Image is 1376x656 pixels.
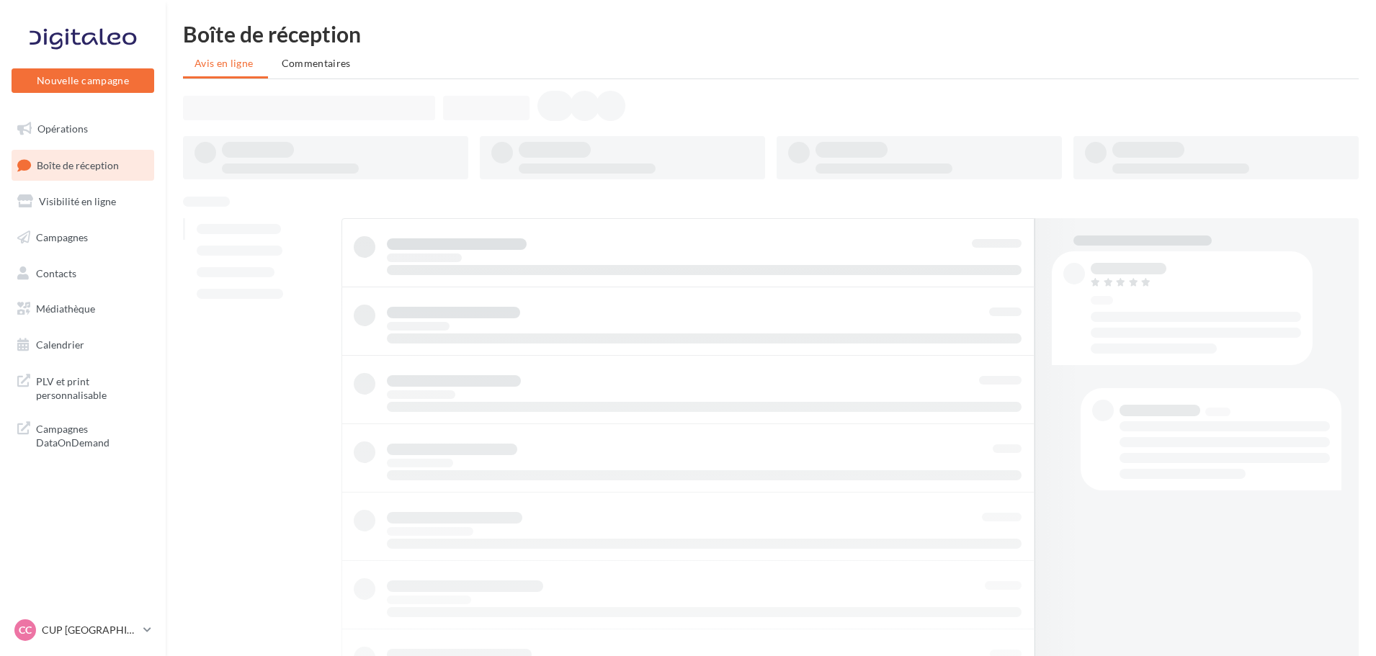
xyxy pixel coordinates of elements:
a: Médiathèque [9,294,157,324]
button: Nouvelle campagne [12,68,154,93]
a: Boîte de réception [9,150,157,181]
span: Commentaires [282,57,351,69]
a: Opérations [9,114,157,144]
span: Calendrier [36,338,84,351]
a: Visibilité en ligne [9,187,157,217]
span: Médiathèque [36,302,95,315]
span: Boîte de réception [37,158,119,171]
span: Opérations [37,122,88,135]
span: CC [19,623,32,637]
a: Calendrier [9,330,157,360]
a: Campagnes DataOnDemand [9,413,157,456]
span: Campagnes [36,231,88,243]
div: Boîte de réception [183,23,1359,45]
a: CC CUP [GEOGRAPHIC_DATA] [12,616,154,644]
p: CUP [GEOGRAPHIC_DATA] [42,623,138,637]
span: Visibilité en ligne [39,195,116,207]
span: PLV et print personnalisable [36,372,148,403]
a: PLV et print personnalisable [9,366,157,408]
a: Contacts [9,259,157,289]
span: Contacts [36,266,76,279]
span: Campagnes DataOnDemand [36,419,148,450]
a: Campagnes [9,223,157,253]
